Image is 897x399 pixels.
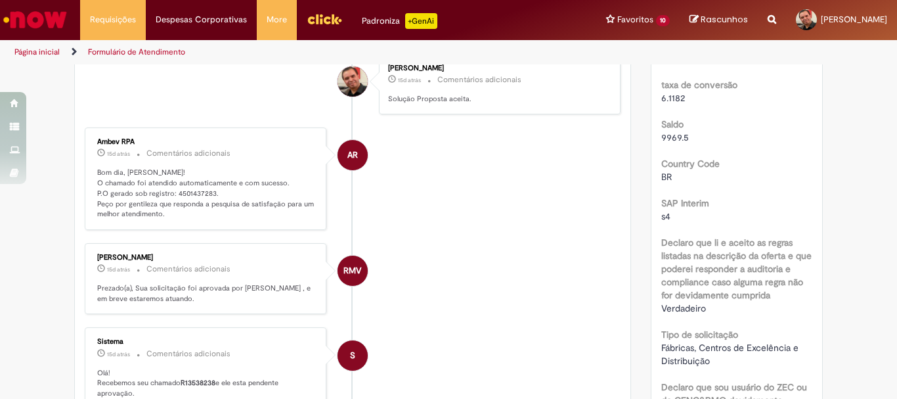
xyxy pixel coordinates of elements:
[661,302,706,314] span: Verdadeiro
[107,266,130,273] time: 16/09/2025 09:15:58
[689,14,748,26] a: Rascunhos
[661,329,738,340] b: Tipo de solicitação
[14,47,60,57] a: Página inicial
[10,40,588,64] ul: Trilhas de página
[661,197,709,209] b: SAP Interim
[701,13,748,26] span: Rascunhos
[343,255,361,287] span: RMV
[661,118,684,130] b: Saldo
[307,9,342,29] img: click_logo_yellow_360x200.png
[398,76,421,84] time: 16/09/2025 11:09:18
[338,66,368,97] div: Fabiano Galdino Moreira
[156,13,247,26] span: Despesas Corporativas
[350,340,355,371] span: S
[97,338,316,346] div: Sistema
[146,148,230,159] small: Comentários adicionais
[97,254,316,262] div: [PERSON_NAME]
[661,131,689,143] span: 9969.5
[821,14,887,25] span: [PERSON_NAME]
[661,79,737,91] b: taxa de conversão
[661,53,738,64] span: BRL - Brazilian Real
[107,150,130,158] span: 15d atrás
[617,13,653,26] span: Favoritos
[347,139,358,171] span: AR
[88,47,185,57] a: Formulário de Atendimento
[338,256,368,286] div: Rodrigo Marcos Venancio
[97,138,316,146] div: Ambev RPA
[90,13,136,26] span: Requisições
[338,340,368,371] div: System
[661,210,670,222] span: s4
[107,350,130,358] time: 16/09/2025 09:12:25
[362,13,437,29] div: Padroniza
[181,378,215,388] b: R13538238
[107,150,130,158] time: 16/09/2025 10:28:28
[107,266,130,273] span: 15d atrás
[107,350,130,358] span: 15d atrás
[97,168,316,220] p: Bom dia, [PERSON_NAME]! O chamado foi atendido automaticamente e com sucesso. P.O gerado sob regi...
[388,64,607,72] div: [PERSON_NAME]
[97,283,316,304] p: Prezado(a), Sua solicitação foi aprovada por [PERSON_NAME] , e em breve estaremos atuando.
[146,348,230,360] small: Comentários adicionais
[661,158,720,170] b: Country Code
[1,7,69,33] img: ServiceNow
[267,13,287,26] span: More
[338,140,368,170] div: Ambev RPA
[661,237,812,301] b: Declaro que li e aceito as regras listadas na descrição da oferta e que poderei responder a audit...
[398,76,421,84] span: 15d atrás
[661,171,672,183] span: BR
[437,74,521,85] small: Comentários adicionais
[405,13,437,29] p: +GenAi
[656,15,670,26] span: 10
[146,264,230,275] small: Comentários adicionais
[388,94,607,105] p: Solução Proposta aceita.
[661,342,801,367] span: Fábricas, Centros de Excelência e Distribuição
[661,92,685,104] span: 6.1182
